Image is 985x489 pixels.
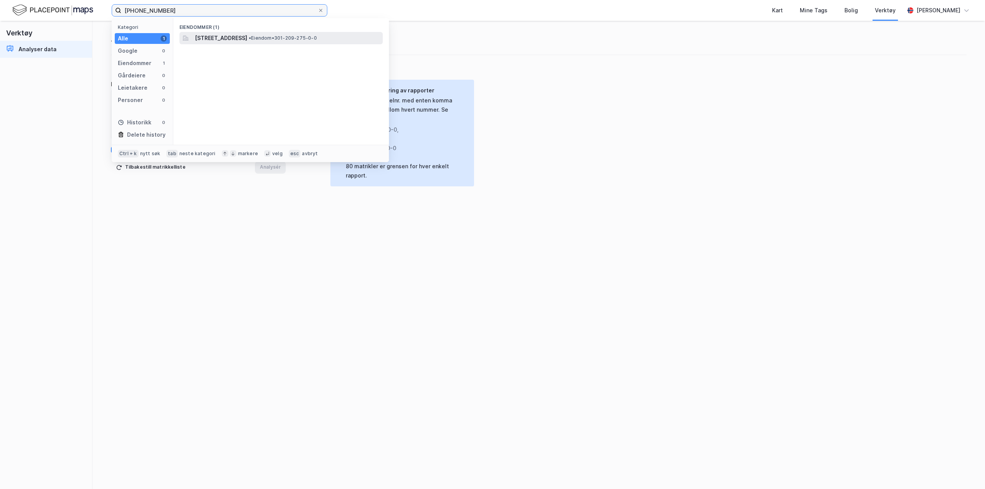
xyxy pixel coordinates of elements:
[346,144,462,153] div: 5001-414-398-0-0
[166,150,178,157] div: tab
[161,119,167,126] div: 0
[118,83,147,92] div: Leietakere
[118,59,151,68] div: Eiendommer
[111,33,967,45] div: Juridisk analyserapport
[946,452,985,489] iframe: Chat Widget
[118,24,170,30] div: Kategori
[111,161,191,174] button: Tilbakestill matrikkelliste
[118,150,139,157] div: Ctrl + k
[772,6,783,15] div: Kart
[121,5,318,16] input: Søk på adresse, matrikkel, gårdeiere, leietakere eller personer
[118,46,137,55] div: Google
[161,72,167,79] div: 0
[346,86,468,95] div: Tips for generering av rapporter
[161,97,167,103] div: 0
[111,80,286,89] div: Liste over matrikler som skal analyseres (komma eller ny linje)
[118,34,128,43] div: Alle
[118,118,151,127] div: Historikk
[118,71,146,80] div: Gårdeiere
[346,96,468,180] div: List opp matrikkelnr. med enten komma eller ny linje mellom hvert nummer. Se eksempel: 80 matrikl...
[916,6,960,15] div: [PERSON_NAME]
[289,150,301,157] div: esc
[346,134,462,144] div: 301-113-54-0-0 ,
[118,95,143,105] div: Personer
[18,45,57,54] div: Analyser data
[173,18,389,32] div: Eiendommer (1)
[161,48,167,54] div: 0
[346,125,462,134] div: 0301-208-667-0-0 ,
[140,151,161,157] div: nytt søk
[127,130,166,139] div: Delete history
[249,35,317,41] span: Eiendom • 301-209-275-0-0
[12,3,93,17] img: logo.f888ab2527a4732fd821a326f86c7f29.svg
[946,452,985,489] div: Kontrollprogram for chat
[161,60,167,66] div: 1
[875,6,896,15] div: Verktøy
[179,151,216,157] div: neste kategori
[161,85,167,91] div: 0
[249,35,251,41] span: •
[195,33,247,43] span: [STREET_ADDRESS]
[302,151,318,157] div: avbryt
[161,35,167,42] div: 1
[844,6,858,15] div: Bolig
[238,151,258,157] div: markere
[272,151,283,157] div: velg
[800,6,828,15] div: Mine Tags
